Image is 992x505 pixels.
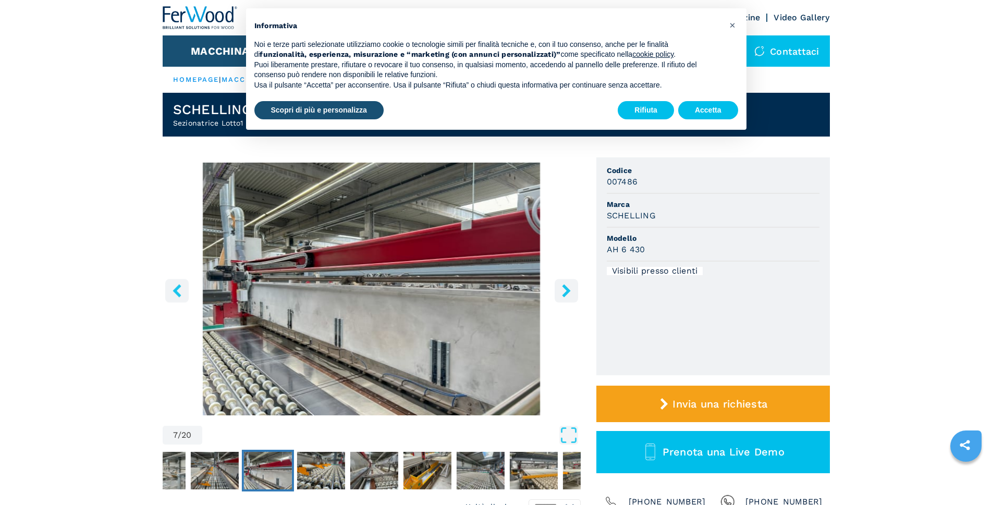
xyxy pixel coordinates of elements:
[754,46,765,56] img: Contattaci
[663,446,785,458] span: Prenota una Live Demo
[725,17,741,33] button: Chiudi questa informativa
[135,450,187,491] button: Go to Slide 5
[173,431,178,439] span: 7
[188,450,240,491] button: Go to Slide 6
[774,13,829,22] a: Video Gallery
[618,101,674,120] button: Rifiuta
[181,431,192,439] span: 20
[454,450,506,491] button: Go to Slide 11
[607,176,638,188] h3: 007486
[607,210,656,221] h3: SCHELLING
[555,279,578,302] button: right-button
[607,165,819,176] span: Codice
[173,118,328,128] h2: Sezionatrice Lotto1
[596,386,830,422] button: Invia una richiesta
[254,60,721,80] p: Puoi liberamente prestare, rifiutare o revocare il tuo consenso, in qualsiasi momento, accedendo ...
[254,40,721,60] p: Noi e terze parti selezionate utilizziamo cookie o tecnologie simili per finalità tecniche e, con...
[562,452,610,489] img: 430d367c7358bc97b9d7bb79f0cecf8c
[163,163,581,415] div: Go to Slide 7
[295,450,347,491] button: Go to Slide 8
[297,452,345,489] img: e96211e75bf7d755bd53a88b391334f2
[350,452,398,489] img: 1442cc6b1c419336d8554ba417fac87a
[254,21,721,31] h2: Informativa
[744,35,830,67] div: Contattaci
[173,101,328,118] h1: SCHELLING - AH 6 430
[507,450,559,491] button: Go to Slide 12
[241,450,293,491] button: Go to Slide 7
[509,452,557,489] img: cdf1e88e879f25c1de8c8862dea04b3b
[401,450,453,491] button: Go to Slide 10
[243,452,291,489] img: 0bb694e1f37e79cb38518ec5110ea78b
[607,199,819,210] span: Marca
[190,452,238,489] img: efd0d6858ad98c5a782e7afc6f100801
[607,243,645,255] h3: AH 6 430
[403,452,451,489] img: 81fd065a602661719ca2c23aa5ad282a
[729,19,736,31] span: ×
[952,432,978,458] a: sharethis
[163,163,581,415] img: Sezionatrice Lotto1 SCHELLING AH 6 430
[560,450,613,491] button: Go to Slide 13
[948,458,984,497] iframe: Chat
[173,76,219,83] a: HOMEPAGE
[219,76,221,83] span: |
[678,101,738,120] button: Accetta
[456,452,504,489] img: 198c5b08f0bb364f0703ea67f31503a0
[222,76,276,83] a: macchinari
[254,80,721,91] p: Usa il pulsante “Accetta” per acconsentire. Usa il pulsante “Rifiuta” o chiudi questa informativa...
[607,267,703,275] div: Visibili presso clienti
[672,398,767,410] span: Invia una richiesta
[348,450,400,491] button: Go to Slide 9
[632,50,673,58] a: cookie policy
[163,6,238,29] img: Ferwood
[254,101,384,120] button: Scopri di più e personalizza
[596,431,830,473] button: Prenota una Live Demo
[137,452,185,489] img: 01d0fee26ae563d509748fad32a7aacd
[607,233,819,243] span: Modello
[165,279,189,302] button: left-button
[178,431,181,439] span: /
[191,45,260,57] button: Macchinari
[260,50,560,58] strong: funzionalità, esperienza, misurazione e “marketing (con annunci personalizzati)”
[205,426,578,445] button: Open Fullscreen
